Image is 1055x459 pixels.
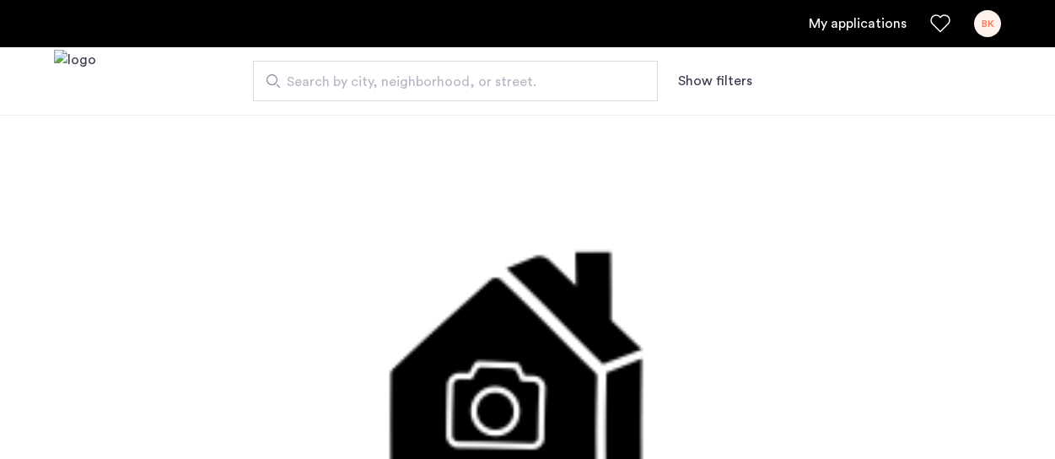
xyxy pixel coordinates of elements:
span: Search by city, neighborhood, or street. [287,72,611,92]
a: My application [809,13,907,34]
button: Show or hide filters [678,71,752,91]
img: logo [54,50,96,113]
input: Apartment Search [253,61,658,101]
a: Cazamio logo [54,50,96,113]
a: Favorites [930,13,950,34]
div: BK [974,10,1001,37]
